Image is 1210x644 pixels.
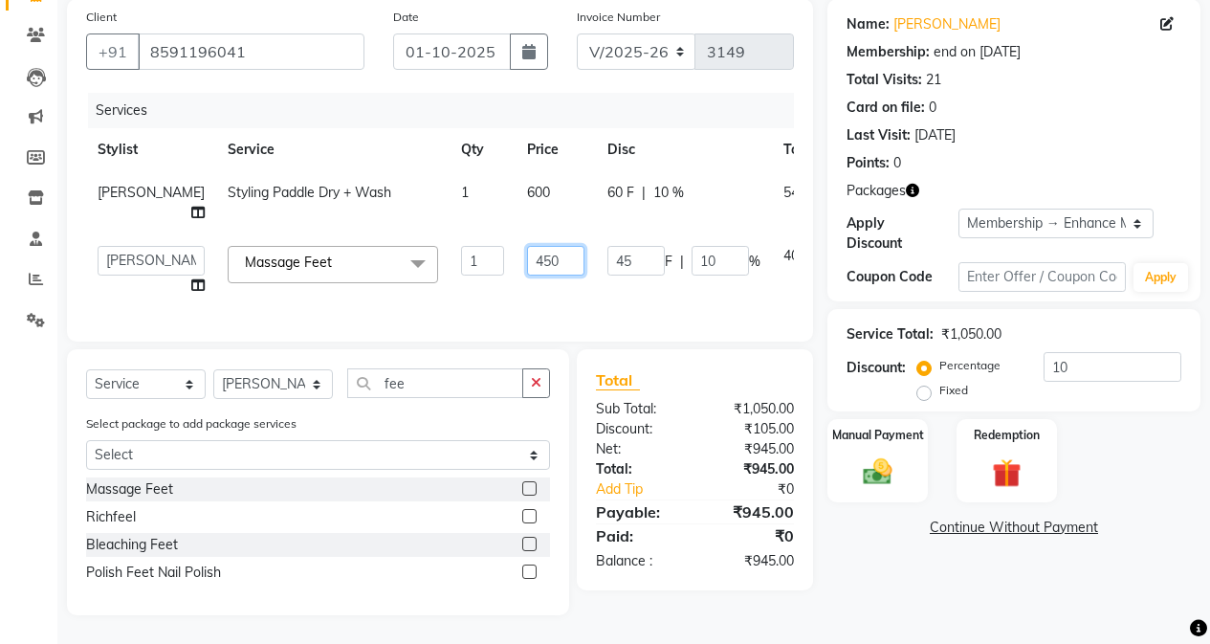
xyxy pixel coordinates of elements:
span: F [665,252,672,272]
th: Total [772,128,827,171]
img: _gift.svg [983,455,1030,491]
div: ₹0 [714,479,808,500]
input: Search by Name/Mobile/Email/Code [138,33,364,70]
th: Service [216,128,450,171]
div: Total Visits: [847,70,922,90]
th: Qty [450,128,516,171]
div: Last Visit: [847,125,911,145]
div: 21 [926,70,941,90]
div: ₹945.00 [694,459,808,479]
div: end on [DATE] [934,42,1021,62]
span: 60 F [607,183,634,203]
div: Payable: [582,500,695,523]
img: _cash.svg [854,455,901,489]
div: Richfeel [86,507,136,527]
div: Coupon Code [847,267,958,287]
a: [PERSON_NAME] [893,14,1001,34]
label: Percentage [939,357,1001,374]
input: Enter Offer / Coupon Code [958,262,1126,292]
span: Massage Feet [245,254,332,271]
button: +91 [86,33,140,70]
div: Sub Total: [582,399,695,419]
div: ₹945.00 [694,500,808,523]
a: x [332,254,341,271]
span: Total [596,370,640,390]
span: 10 % [653,183,684,203]
span: | [642,183,646,203]
div: Discount: [582,419,695,439]
label: Select package to add package services [86,415,297,433]
div: Massage Feet [86,479,173,500]
label: Fixed [939,382,968,399]
th: Price [516,128,596,171]
th: Stylist [86,128,216,171]
button: Apply [1133,263,1188,292]
span: | [680,252,684,272]
div: Membership: [847,42,930,62]
span: Packages [847,181,906,201]
div: ₹1,050.00 [941,324,1001,344]
div: ₹0 [694,524,808,547]
a: Continue Without Payment [831,518,1197,538]
div: Net: [582,439,695,459]
span: 1 [461,184,469,201]
label: Client [86,9,117,26]
div: Balance : [582,551,695,571]
div: ₹105.00 [694,419,808,439]
div: Total: [582,459,695,479]
span: 600 [527,184,550,201]
span: 540 [783,184,806,201]
div: 0 [893,153,901,173]
span: [PERSON_NAME] [98,184,205,201]
div: [DATE] [914,125,956,145]
label: Invoice Number [577,9,660,26]
a: Add Tip [582,479,714,500]
span: Styling Paddle Dry + Wash [228,184,391,201]
div: Points: [847,153,890,173]
th: Disc [596,128,772,171]
input: Search or Scan [347,368,523,398]
label: Manual Payment [832,427,924,444]
div: Bleaching Feet [86,535,178,555]
div: Services [88,93,808,128]
div: 0 [929,98,936,118]
div: Apply Discount [847,213,958,254]
span: % [749,252,760,272]
div: Paid: [582,524,695,547]
span: 405 [783,247,806,264]
div: ₹945.00 [694,551,808,571]
div: ₹945.00 [694,439,808,459]
label: Redemption [974,427,1040,444]
label: Date [393,9,419,26]
div: Polish Feet Nail Polish [86,563,221,583]
div: Name: [847,14,890,34]
div: Card on file: [847,98,925,118]
div: ₹1,050.00 [694,399,808,419]
div: Service Total: [847,324,934,344]
div: Discount: [847,358,906,378]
